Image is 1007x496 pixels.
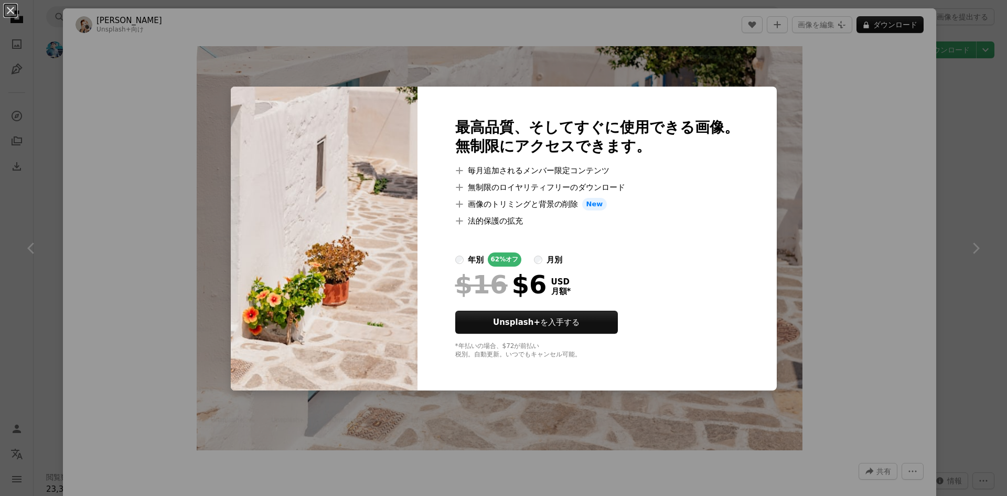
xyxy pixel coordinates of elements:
strong: Unsplash+ [493,318,540,327]
li: 画像のトリミングと背景の削除 [455,198,739,210]
span: New [582,198,607,210]
button: Unsplash+を入手する [455,311,618,334]
div: *年払いの場合、 $72 が前払い 税別。自動更新。いつでもキャンセル可能。 [455,342,739,359]
li: 毎月追加されるメンバー限定コンテンツ [455,164,739,177]
div: $6 [455,271,547,298]
input: 月別 [534,256,542,264]
span: USD [551,277,571,287]
div: 年別 [468,254,484,266]
span: $16 [455,271,508,298]
li: 法的保護の拡充 [455,215,739,227]
img: premium_photo-1694161843731-05b26bb81d22 [231,87,417,391]
div: 月別 [547,254,562,266]
h2: 最高品質、そしてすぐに使用できる画像。 無制限にアクセスできます。 [455,118,739,156]
input: 年別62%オフ [455,256,464,264]
div: 62% オフ [488,252,522,267]
li: 無制限のロイヤリティフリーのダウンロード [455,181,739,194]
